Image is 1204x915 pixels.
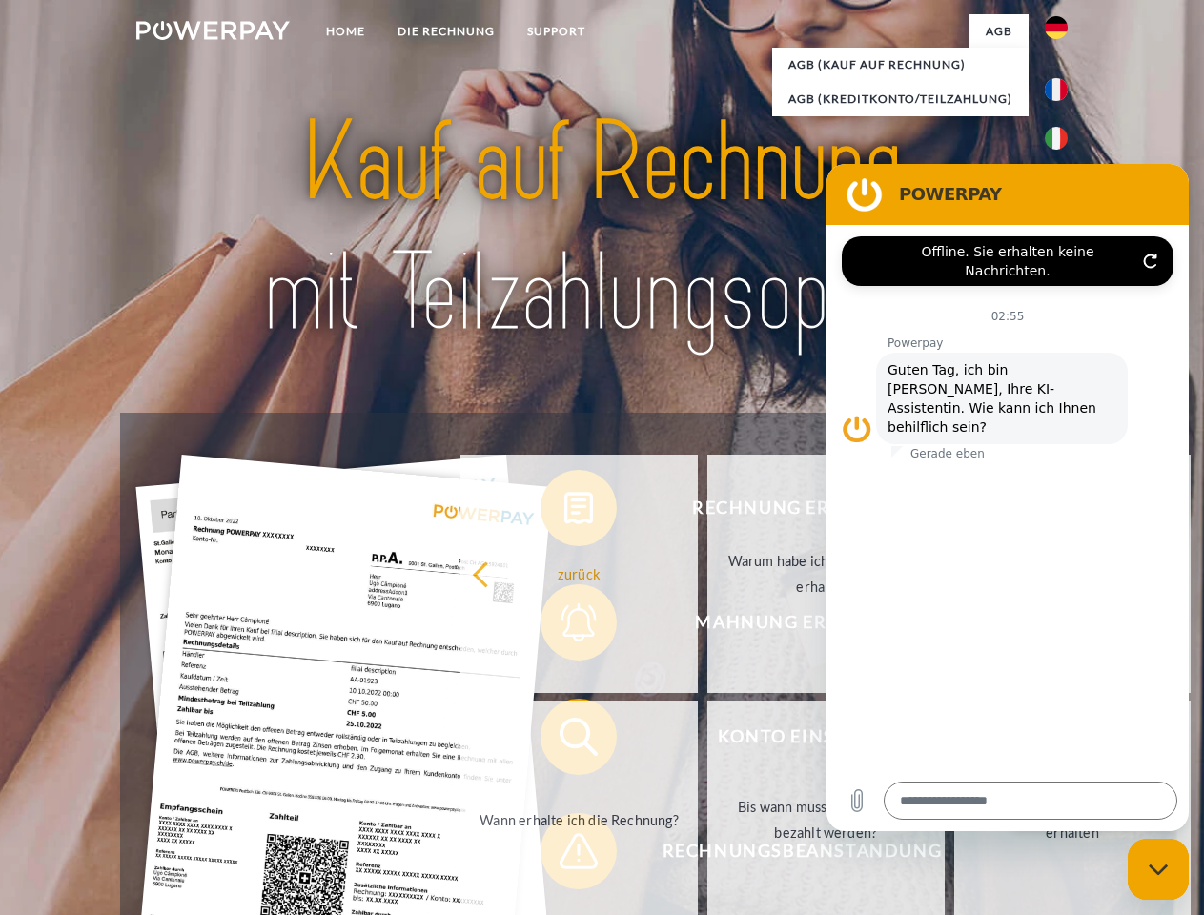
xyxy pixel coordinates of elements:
[772,82,1029,116] a: AGB (Kreditkonto/Teilzahlung)
[1128,839,1189,900] iframe: Schaltfläche zum Öffnen des Messaging-Fensters; Konversation läuft
[1045,16,1068,39] img: de
[719,548,933,600] div: Warum habe ich eine Rechnung erhalten?
[826,164,1189,831] iframe: Messaging-Fenster
[969,14,1029,49] a: agb
[1045,78,1068,101] img: fr
[136,21,290,40] img: logo-powerpay-white.svg
[472,560,686,586] div: zurück
[511,14,602,49] a: SUPPORT
[381,14,511,49] a: DIE RECHNUNG
[719,794,933,845] div: Bis wann muss die Rechnung bezahlt werden?
[1045,127,1068,150] img: it
[182,91,1022,365] img: title-powerpay_de.svg
[472,806,686,832] div: Wann erhalte ich die Rechnung?
[772,48,1029,82] a: AGB (Kauf auf Rechnung)
[310,14,381,49] a: Home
